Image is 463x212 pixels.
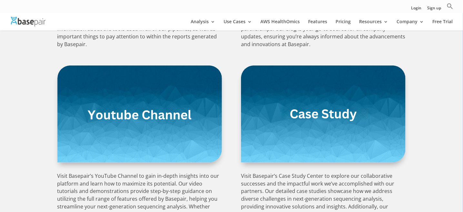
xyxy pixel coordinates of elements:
a: Search Icon Link [447,3,453,13]
a: Features [308,19,327,30]
img: Basepair [11,17,45,26]
a: AWS HealthOmics [260,19,300,30]
a: Pricing [336,19,351,30]
svg: Search [447,3,453,9]
a: Analysis [191,19,215,30]
a: Sign up [427,6,441,13]
a: Company [397,19,424,30]
a: Resources [359,19,388,30]
a: Free Trial [432,19,453,30]
a: Use Cases [224,19,252,30]
a: Login [411,6,421,13]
